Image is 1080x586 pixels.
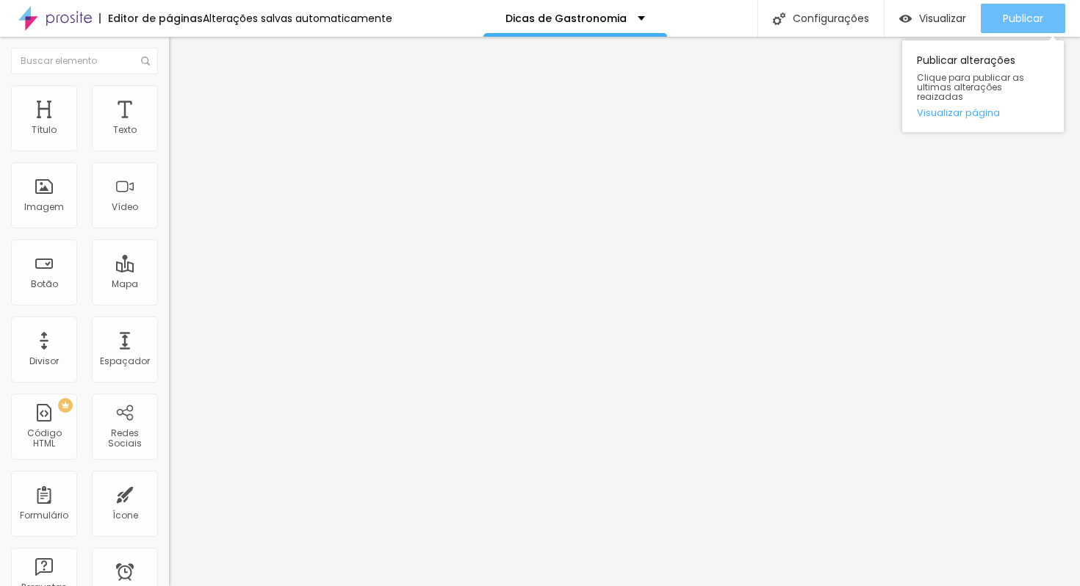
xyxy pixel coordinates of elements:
[31,279,58,289] div: Botão
[112,279,138,289] div: Mapa
[32,125,57,135] div: Título
[981,4,1065,33] button: Publicar
[773,12,785,25] img: Icone
[24,202,64,212] div: Imagem
[96,428,154,449] div: Redes Sociais
[169,37,1080,586] iframe: Editor
[112,202,138,212] div: Vídeo
[100,356,150,366] div: Espaçador
[917,73,1049,102] span: Clique para publicar as ultimas alterações reaizadas
[141,57,150,65] img: Icone
[885,4,981,33] button: Visualizar
[919,12,966,24] span: Visualizar
[29,356,59,366] div: Divisor
[20,510,68,521] div: Formulário
[1003,12,1043,24] span: Publicar
[11,48,158,74] input: Buscar elemento
[112,510,138,521] div: Ícone
[99,13,203,23] div: Editor de páginas
[899,12,912,25] img: view-1.svg
[113,125,137,135] div: Texto
[902,40,1064,132] div: Publicar alterações
[203,13,392,23] div: Alterações salvas automaticamente
[917,108,1049,117] a: Visualizar página
[505,13,627,23] p: Dicas de Gastronomia
[15,428,73,449] div: Código HTML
